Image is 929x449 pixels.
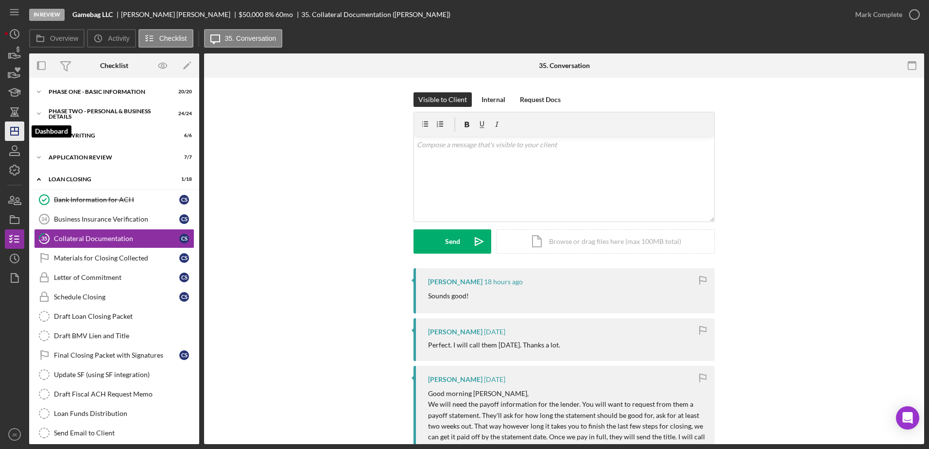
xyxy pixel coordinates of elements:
a: Schedule ClosingCS [34,287,194,307]
div: Send Email to Client [54,429,194,437]
div: Internal [482,92,505,107]
label: Checklist [159,35,187,42]
div: Loan Closing [49,176,168,182]
span: $50,000 [239,10,263,18]
a: Update SF (using SF integration) [34,365,194,384]
div: Draft Loan Closing Packet [54,312,194,320]
div: Perfect. I will call them [DATE]. Thanks a lot. [428,341,560,349]
div: C S [179,195,189,205]
div: 35. Conversation [539,62,590,69]
div: Checklist [100,62,128,69]
div: 20 / 20 [174,89,192,95]
div: Draft BMV Lien and Title [54,332,194,340]
div: In Review [29,9,65,21]
button: JK [5,425,24,444]
button: 35. Conversation [204,29,283,48]
label: Activity [108,35,129,42]
div: Collateral Documentation [54,235,179,242]
div: 35. Collateral Documentation ([PERSON_NAME]) [301,11,450,18]
div: 24 / 24 [174,111,192,117]
div: Visible to Client [418,92,467,107]
a: Draft Fiscal ACH Request Memo [34,384,194,404]
button: Mark Complete [845,5,924,24]
button: Activity [87,29,136,48]
button: Overview [29,29,85,48]
a: Send Email to Client [34,423,194,443]
time: 2025-10-01 18:22 [484,278,523,286]
tspan: 34 [41,216,48,222]
div: [PERSON_NAME] [PERSON_NAME] [121,11,239,18]
div: Loan Funds Distribution [54,410,194,417]
div: C S [179,273,189,282]
div: 7 / 7 [174,155,192,160]
div: Letter of Commitment [54,274,179,281]
div: 6 / 6 [174,133,192,138]
a: 35Collateral DocumentationCS [34,229,194,248]
div: Send [445,229,460,254]
div: Request Docs [520,92,561,107]
p: Good morning [PERSON_NAME], [428,388,705,399]
a: Draft BMV Lien and Title [34,326,194,345]
div: Final Closing Packet with Signatures [54,351,179,359]
button: Send [413,229,491,254]
b: Gamebag LLC [72,11,113,18]
text: JK [12,432,17,437]
div: 1 / 18 [174,176,192,182]
div: Phase One - Basic Information [49,89,168,95]
a: 34Business Insurance VerificationCS [34,209,194,229]
div: Mark Complete [855,5,902,24]
label: Overview [50,35,78,42]
label: 35. Conversation [225,35,276,42]
a: Bank Information for ACHCS [34,190,194,209]
a: Final Closing Packet with SignaturesCS [34,345,194,365]
div: Bank Information for ACH [54,196,179,204]
div: [PERSON_NAME] [428,376,482,383]
a: Loan Funds Distribution [34,404,194,423]
div: PHASE TWO - PERSONAL & BUSINESS DETAILS [49,108,168,120]
div: Open Intercom Messenger [896,406,919,430]
div: 60 mo [275,11,293,18]
a: Materials for Closing CollectedCS [34,248,194,268]
div: [PERSON_NAME] [428,328,482,336]
p: Sounds good! [428,291,469,301]
div: C S [179,253,189,263]
button: Request Docs [515,92,566,107]
div: Update SF (using SF integration) [54,371,194,379]
div: [PERSON_NAME] [428,278,482,286]
button: Checklist [138,29,193,48]
a: Letter of CommitmentCS [34,268,194,287]
div: Business Insurance Verification [54,215,179,223]
div: C S [179,234,189,243]
div: Draft Fiscal ACH Request Memo [54,390,194,398]
button: Visible to Client [413,92,472,107]
div: C S [179,214,189,224]
div: C S [179,292,189,302]
div: C S [179,350,189,360]
div: Schedule Closing [54,293,179,301]
tspan: 35 [41,235,47,242]
time: 2025-09-30 17:19 [484,376,505,383]
div: Materials for Closing Collected [54,254,179,262]
time: 2025-09-30 17:21 [484,328,505,336]
div: 8 % [265,11,274,18]
div: Application Review [49,155,168,160]
button: Internal [477,92,510,107]
a: Draft Loan Closing Packet [34,307,194,326]
div: Underwriting [49,133,168,138]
